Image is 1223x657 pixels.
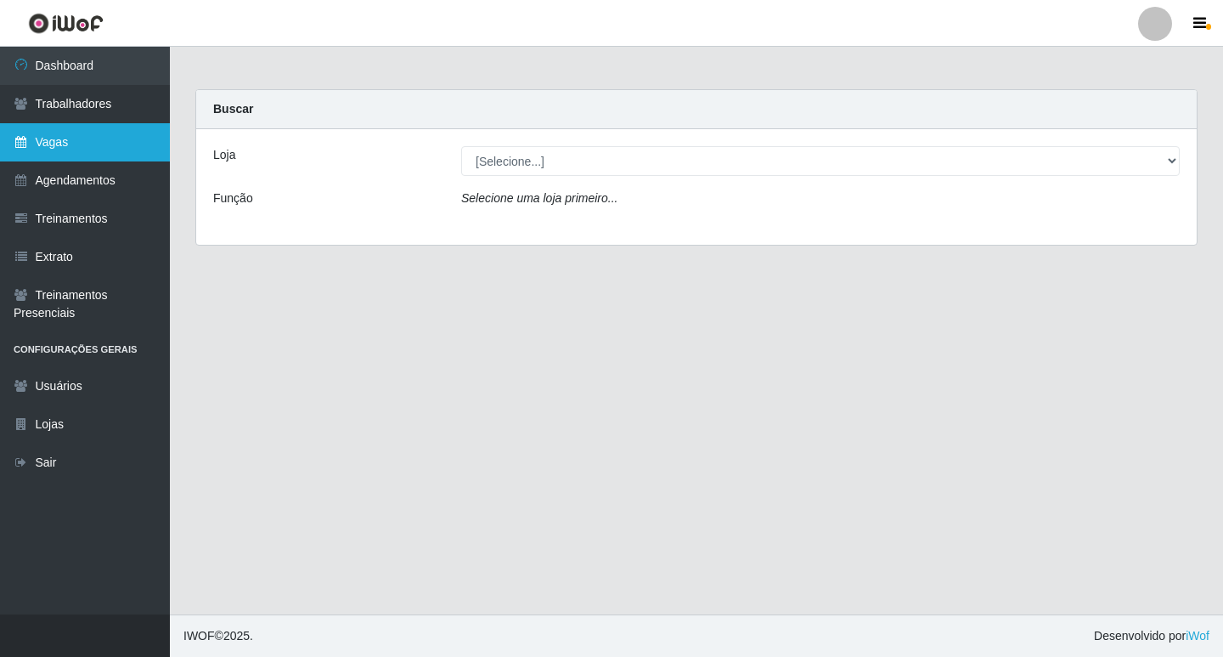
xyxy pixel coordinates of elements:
span: Desenvolvido por [1094,627,1209,645]
label: Loja [213,146,235,164]
img: CoreUI Logo [28,13,104,34]
span: IWOF [183,629,215,643]
i: Selecione uma loja primeiro... [461,191,617,205]
a: iWof [1186,629,1209,643]
strong: Buscar [213,102,253,116]
span: © 2025 . [183,627,253,645]
label: Função [213,190,253,207]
